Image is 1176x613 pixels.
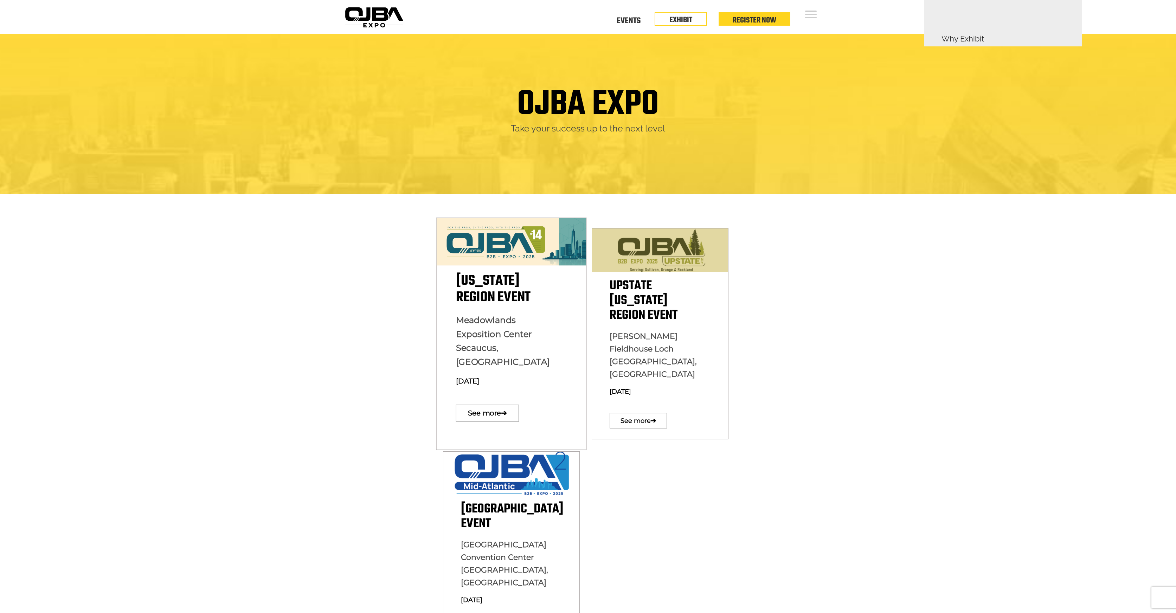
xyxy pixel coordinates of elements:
[501,401,507,425] span: ➔
[347,123,829,134] h2: Take your success up to the next level
[461,540,548,587] span: [GEOGRAPHIC_DATA] Convention Center [GEOGRAPHIC_DATA], [GEOGRAPHIC_DATA]
[610,331,697,379] span: [PERSON_NAME] Fieldhouse Loch [GEOGRAPHIC_DATA], [GEOGRAPHIC_DATA]
[456,315,550,367] span: Meadowlands Exposition Center Secaucus, [GEOGRAPHIC_DATA]
[461,499,564,534] span: [GEOGRAPHIC_DATA] Event
[669,14,692,26] a: EXHIBIT
[942,29,1065,49] a: Why Exhibit
[456,377,479,385] span: [DATE]
[517,87,659,123] h1: OJBA EXPO
[610,388,631,395] span: [DATE]
[733,14,776,26] a: Register Now
[610,276,677,325] span: Upstate [US_STATE] Region Event
[456,405,519,421] a: See more➔
[651,410,656,432] span: ➔
[461,596,482,604] span: [DATE]
[610,413,667,428] a: See more➔
[456,270,530,308] span: [US_STATE] Region Event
